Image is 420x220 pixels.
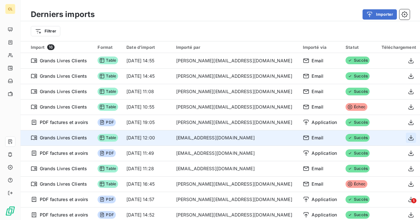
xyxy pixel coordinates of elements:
[40,104,87,110] span: Grands Livres Clients
[312,212,337,218] span: Application
[40,119,88,126] span: PDF factures et avoirs
[40,57,87,64] span: Grands Livres Clients
[312,150,337,156] span: Application
[172,84,299,99] td: [PERSON_NAME][EMAIL_ADDRESS][DOMAIN_NAME]
[312,88,324,95] span: Email
[346,119,370,126] span: Succès
[40,73,87,79] span: Grands Livres Clients
[123,145,172,161] td: [DATE] 11:49
[98,103,118,111] span: Table
[172,145,299,161] td: [EMAIL_ADDRESS][DOMAIN_NAME]
[346,165,370,172] span: Succès
[40,135,87,141] span: Grands Livres Clients
[176,45,295,50] div: Importé par
[172,161,299,176] td: [EMAIL_ADDRESS][DOMAIN_NAME]
[312,196,337,203] span: Application
[312,181,324,187] span: Email
[346,103,367,111] span: Échec
[123,176,172,192] td: [DATE] 16:45
[312,57,324,64] span: Email
[123,130,172,145] td: [DATE] 12:00
[98,45,119,50] div: Format
[98,88,118,95] span: Table
[346,72,370,80] span: Succès
[172,192,299,207] td: [PERSON_NAME][EMAIL_ADDRESS][DOMAIN_NAME]
[312,73,324,79] span: Email
[123,68,172,84] td: [DATE] 14:45
[123,161,172,176] td: [DATE] 11:28
[126,45,168,50] div: Date d’import
[98,180,118,188] span: Table
[40,181,87,187] span: Grands Livres Clients
[172,115,299,130] td: [PERSON_NAME][EMAIL_ADDRESS][DOMAIN_NAME]
[346,211,370,219] span: Succès
[381,45,416,50] div: Téléchargement
[98,211,116,219] span: PDF
[312,104,324,110] span: Email
[98,165,118,172] span: Table
[98,196,116,203] span: PDF
[346,196,370,203] span: Succès
[172,176,299,192] td: [PERSON_NAME][EMAIL_ADDRESS][DOMAIN_NAME]
[123,99,172,115] td: [DATE] 10:55
[40,165,87,172] span: Grands Livres Clients
[312,135,324,141] span: Email
[303,45,338,50] div: Importé via
[346,180,367,188] span: Échec
[123,192,172,207] td: [DATE] 14:57
[172,99,299,115] td: [PERSON_NAME][EMAIL_ADDRESS][DOMAIN_NAME]
[31,9,95,20] h3: Derniers imports
[172,130,299,145] td: [EMAIL_ADDRESS][DOMAIN_NAME]
[98,149,116,157] span: PDF
[123,53,172,68] td: [DATE] 14:55
[98,57,118,64] span: Table
[98,134,118,142] span: Table
[40,88,87,95] span: Grands Livres Clients
[346,45,373,50] div: Statut
[346,149,370,157] span: Succès
[40,150,88,156] span: PDF factures et avoirs
[398,198,414,214] iframe: Intercom live chat
[312,119,337,126] span: Application
[98,72,118,80] span: Table
[5,206,15,216] img: Logo LeanPay
[40,212,88,218] span: PDF factures et avoirs
[312,165,324,172] span: Email
[40,196,88,203] span: PDF factures et avoirs
[363,9,397,20] button: Importer
[31,44,90,50] div: Import
[346,134,370,142] span: Succès
[31,26,60,36] button: Filtrer
[47,44,55,50] span: 16
[172,68,299,84] td: [PERSON_NAME][EMAIL_ADDRESS][DOMAIN_NAME]
[411,198,416,203] span: 1
[346,88,370,95] span: Succès
[123,115,172,130] td: [DATE] 19:05
[172,53,299,68] td: [PERSON_NAME][EMAIL_ADDRESS][DOMAIN_NAME]
[346,57,370,64] span: Succès
[123,84,172,99] td: [DATE] 11:08
[98,119,116,126] span: PDF
[5,4,15,14] div: CL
